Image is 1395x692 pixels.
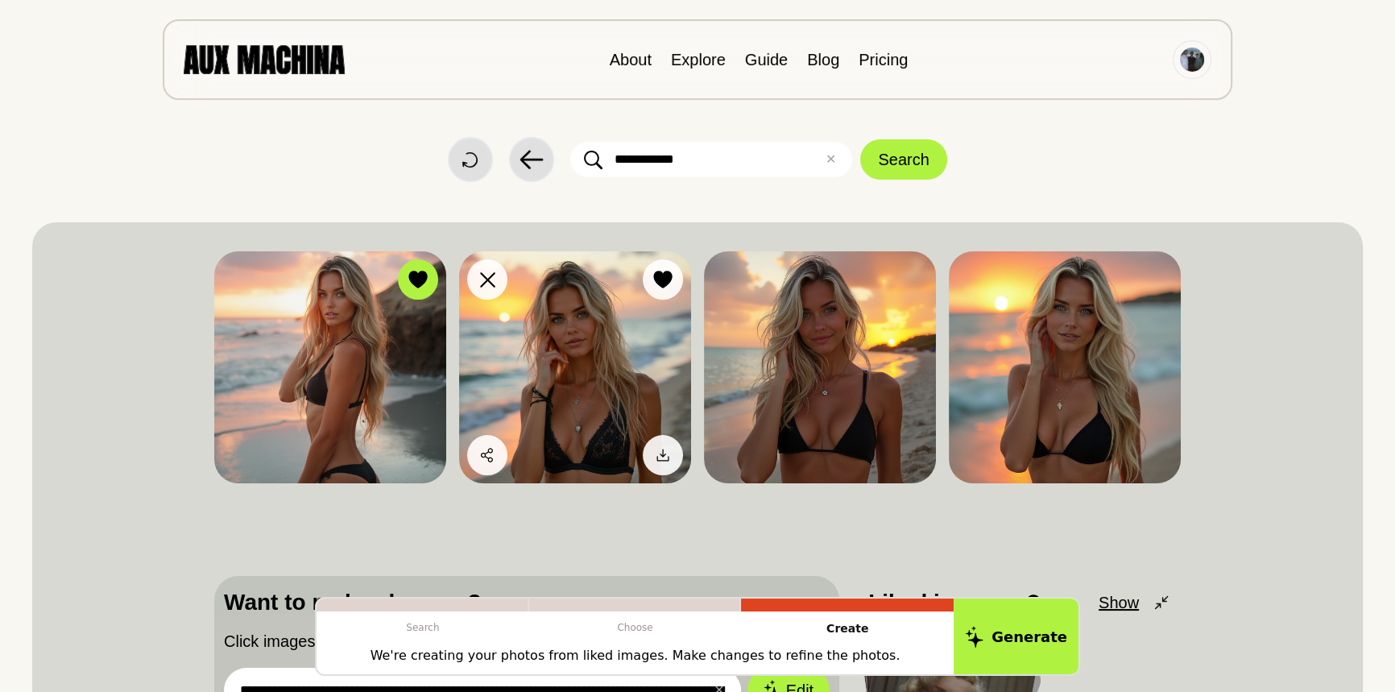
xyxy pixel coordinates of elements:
[214,251,446,483] img: Search result
[224,586,830,619] p: Want to make changes?
[184,45,345,73] img: AUX MACHINA
[509,137,554,182] button: Back
[370,646,900,665] p: We're creating your photos from liked images. Make changes to refine the photos.
[1180,48,1204,72] img: Avatar
[1099,590,1171,615] button: Show
[317,611,529,644] p: Search
[741,611,954,646] p: Create
[745,51,788,68] a: Guide
[671,51,726,68] a: Explore
[459,251,691,483] img: Search result
[859,51,908,68] a: Pricing
[860,139,946,180] button: Search
[954,599,1078,674] button: Generate
[949,251,1181,483] img: Search result
[868,586,1011,619] p: Liked images
[1099,590,1139,615] span: Show
[529,611,742,644] p: Choose
[610,51,652,68] a: About
[704,251,936,483] img: Search result
[826,150,836,169] button: ✕
[807,51,839,68] a: Blog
